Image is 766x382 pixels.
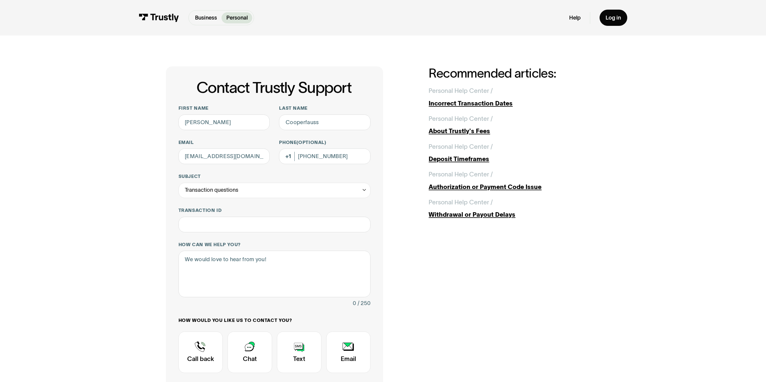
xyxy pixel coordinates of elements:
input: Howard [279,115,371,130]
div: Transaction questions [185,185,238,195]
input: (555) 555-5555 [279,148,371,164]
div: Withdrawal or Payout Delays [429,210,600,219]
div: Transaction questions [178,183,371,198]
div: Personal Help Center / [429,198,493,207]
div: Personal Help Center / [429,170,493,179]
div: / 250 [358,299,371,308]
input: alex@mail.com [178,148,270,164]
a: Business [190,12,222,23]
a: Log in [600,10,627,26]
a: Personal Help Center /Deposit Timeframes [429,142,600,164]
a: Personal Help Center /Authorization or Payment Code Issue [429,170,600,191]
div: Personal Help Center / [429,142,493,151]
div: 0 [353,299,356,308]
a: Personal Help Center /About Trustly's Fees [429,114,600,136]
a: Personal Help Center /Withdrawal or Payout Delays [429,198,600,219]
label: Last name [279,105,371,112]
h2: Recommended articles: [429,66,600,80]
div: Authorization or Payment Code Issue [429,182,600,192]
span: (Optional) [296,140,326,145]
label: Subject [178,173,371,180]
div: Incorrect Transaction Dates [429,99,600,108]
label: Email [178,139,270,146]
img: Trustly Logo [139,14,179,22]
p: Personal [226,14,248,22]
label: How can we help you? [178,242,371,248]
div: Log in [606,14,621,21]
div: Personal Help Center / [429,86,493,96]
label: First name [178,105,270,112]
input: Alex [178,115,270,130]
a: Personal [222,12,252,23]
p: Business [195,14,217,22]
div: Deposit Timeframes [429,154,600,164]
div: About Trustly's Fees [429,127,600,136]
label: Transaction ID [178,207,371,214]
label: How would you like us to contact you? [178,317,371,324]
a: Help [569,14,581,21]
a: Personal Help Center /Incorrect Transaction Dates [429,86,600,108]
label: Phone [279,139,371,146]
div: Personal Help Center / [429,114,493,124]
h1: Contact Trustly Support [177,79,371,96]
